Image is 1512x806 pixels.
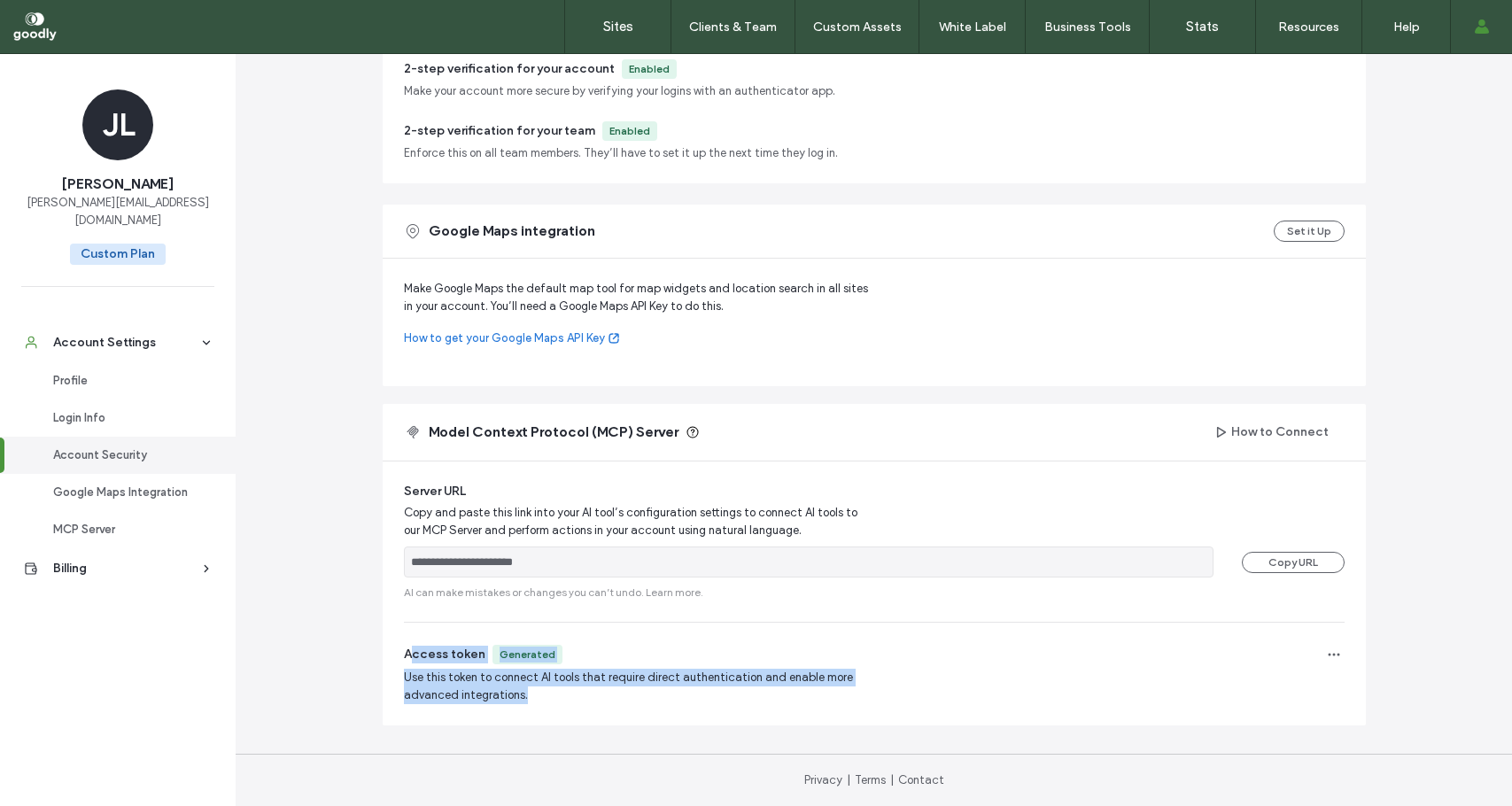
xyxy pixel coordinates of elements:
[890,773,894,787] span: |
[404,504,872,539] span: Copy and paste this link into your AI tool’s configuration settings to connect AI tools to our MC...
[429,221,595,241] span: Google Maps integration
[1242,552,1345,573] button: Copy URL
[1044,19,1131,35] label: Business Tools
[689,19,777,35] label: Clients & Team
[404,483,466,500] span: Server URL
[70,244,166,265] span: Custom Plan
[53,521,198,539] div: MCP Server
[646,585,703,601] a: Learn more.
[53,446,198,464] div: Account Security
[404,123,595,138] span: 2-step verification for your team
[603,19,633,35] label: Sites
[21,194,214,229] span: [PERSON_NAME][EMAIL_ADDRESS][DOMAIN_NAME]
[53,484,198,501] div: Google Maps Integration
[1393,19,1420,35] label: Help
[939,19,1006,35] label: White Label
[53,334,198,352] div: Account Settings
[53,560,198,577] div: Billing
[804,773,842,787] a: Privacy
[404,61,615,76] span: 2-step verification for your account
[404,669,872,704] span: Use this token to connect AI tools that require direct authentication and enable more advanced in...
[53,409,198,427] div: Login Info
[1186,19,1219,35] label: Stats
[53,372,198,390] div: Profile
[898,773,944,787] a: Contact
[404,82,835,100] span: Make your account more secure by verifying your logins with an authenticator app.
[62,174,174,194] span: [PERSON_NAME]
[404,585,1345,601] span: AI can make mistakes or changes you can’t undo.
[1274,221,1345,242] button: Set it Up
[1199,418,1345,446] button: How to Connect
[629,61,670,77] div: Enabled
[404,329,874,347] a: How to get your Google Maps API Key
[404,646,485,663] span: Access token
[609,123,650,139] div: Enabled
[813,19,902,35] label: Custom Assets
[404,280,874,315] span: Make Google Maps the default map tool for map widgets and location search in all sites in your ac...
[82,89,153,160] div: JL
[855,773,886,787] a: Terms
[500,647,555,663] div: Generated
[1278,19,1339,35] label: Resources
[40,12,76,28] span: Help
[429,422,678,442] span: Model Context Protocol (MCP) Server
[404,144,838,162] span: Enforce this on all team members. They’ll have to set it up the next time they log in.
[847,773,850,787] span: |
